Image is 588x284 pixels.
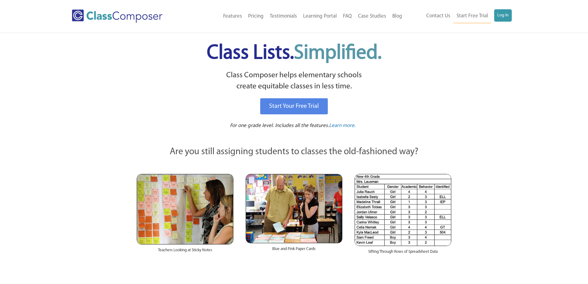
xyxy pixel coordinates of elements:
span: Class Lists. [207,43,382,63]
p: Are you still assigning students to classes the old-fashioned way? [137,145,452,159]
div: Teachers Looking at Sticky Notes [137,244,233,259]
span: For one grade level. Includes all the features. [230,123,329,128]
a: Case Studies [355,10,389,23]
a: Start Free Trial [453,9,491,23]
a: Start Your Free Trial [260,98,328,114]
a: Features [220,10,245,23]
img: Blue and Pink Paper Cards [246,174,342,243]
span: Start Your Free Trial [269,103,319,109]
a: Log In [494,9,512,22]
span: Learn more. [329,123,356,128]
nav: Header Menu [405,9,512,23]
a: Learn more. [329,122,356,130]
span: Simplified. [294,43,382,63]
div: Sifting Through Rows of Spreadsheet Data [355,246,451,261]
img: Class Composer [72,10,162,23]
a: Pricing [245,10,267,23]
img: Teachers Looking at Sticky Notes [137,174,233,244]
a: Learning Portal [300,10,340,23]
p: Class Composer helps elementary schools create equitable classes in less time. [136,70,452,92]
a: Testimonials [267,10,300,23]
a: Blog [389,10,405,23]
a: FAQ [340,10,355,23]
nav: Header Menu [188,10,405,23]
a: Contact Us [423,9,453,23]
div: Blue and Pink Paper Cards [246,243,342,258]
img: Spreadsheets [355,174,451,246]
